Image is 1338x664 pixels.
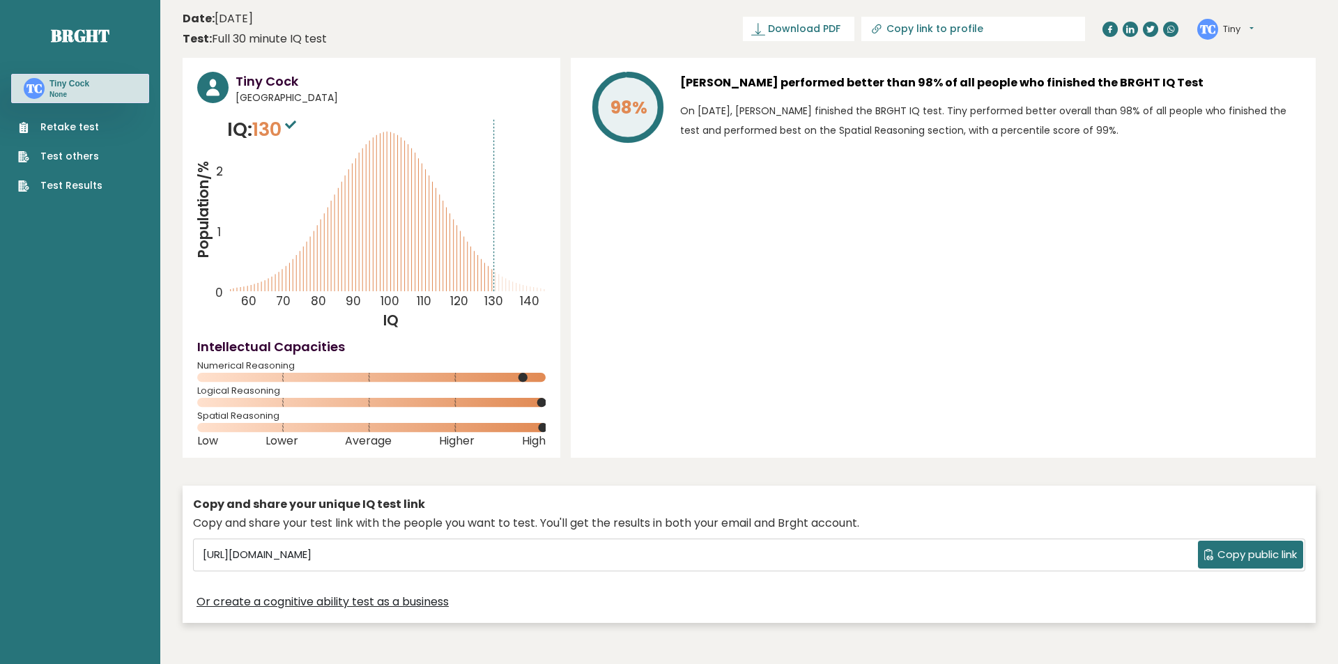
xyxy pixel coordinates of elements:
tspan: 2 [216,163,223,180]
tspan: 130 [485,293,504,310]
button: Tiny [1223,22,1254,36]
a: Download PDF [743,17,854,41]
a: Or create a cognitive ability test as a business [197,594,449,610]
h3: Tiny Cock [49,78,89,89]
p: IQ: [227,116,300,144]
h3: Tiny Cock [236,72,546,91]
tspan: 0 [215,285,223,302]
tspan: 100 [380,293,399,310]
time: [DATE] [183,10,253,27]
tspan: 60 [241,293,256,310]
b: Test: [183,31,212,47]
div: Copy and share your test link with the people you want to test. You'll get the results in both yo... [193,515,1305,532]
a: Retake test [18,120,102,134]
p: None [49,90,89,100]
tspan: IQ [383,310,399,330]
span: 130 [252,116,300,142]
div: Copy and share your unique IQ test link [193,496,1305,513]
tspan: 1 [217,224,221,240]
a: Test Results [18,178,102,193]
tspan: 80 [312,293,327,310]
text: TC [26,80,43,96]
h4: Intellectual Capacities [197,337,546,356]
span: Lower [266,438,298,444]
button: Copy public link [1198,541,1303,569]
b: Date: [183,10,215,26]
tspan: 110 [417,293,431,310]
p: On [DATE], [PERSON_NAME] finished the BRGHT IQ test. Tiny performed better overall than 98% of al... [680,101,1301,140]
tspan: Population/% [193,161,213,258]
span: Spatial Reasoning [197,413,546,419]
span: Low [197,438,218,444]
tspan: 98% [610,95,647,120]
tspan: 140 [521,293,540,310]
tspan: 70 [277,293,291,310]
span: [GEOGRAPHIC_DATA] [236,91,546,105]
tspan: 120 [451,293,469,310]
span: Download PDF [768,22,840,36]
span: Numerical Reasoning [197,363,546,369]
span: Average [345,438,392,444]
tspan: 90 [346,293,361,310]
a: Test others [18,149,102,164]
span: Logical Reasoning [197,388,546,394]
text: TC [1200,20,1216,36]
span: Higher [439,438,475,444]
h3: [PERSON_NAME] performed better than 98% of all people who finished the BRGHT IQ Test [680,72,1301,94]
a: Brght [51,24,109,47]
div: Full 30 minute IQ test [183,31,327,47]
span: Copy public link [1217,547,1297,563]
span: High [522,438,546,444]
